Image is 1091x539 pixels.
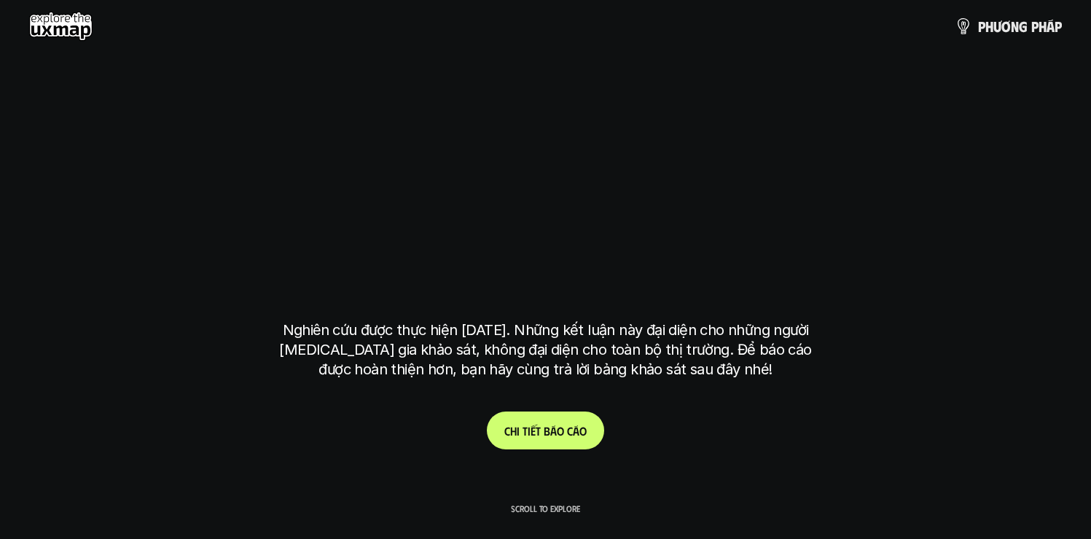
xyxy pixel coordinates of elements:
[504,424,510,438] span: C
[273,320,819,379] p: Nghiên cứu được thực hiện [DATE]. Những kết luận này đại diện cho những người [MEDICAL_DATA] gia ...
[544,424,550,438] span: b
[528,424,531,438] span: i
[1047,18,1055,34] span: á
[550,424,557,438] span: á
[531,424,536,438] span: ế
[567,424,573,438] span: c
[496,93,606,109] h6: Kết quả nghiên cứu
[1039,18,1047,34] span: h
[978,18,985,34] span: p
[280,126,812,187] h1: phạm vi công việc của
[517,424,520,438] span: i
[579,424,587,438] span: o
[985,18,993,34] span: h
[487,412,604,449] a: Chitiếtbáocáo
[1011,18,1019,34] span: n
[1001,18,1011,34] span: ơ
[510,424,517,438] span: h
[286,241,805,302] h1: tại [GEOGRAPHIC_DATA]
[511,503,580,514] p: Scroll to explore
[1055,18,1062,34] span: p
[1019,18,1028,34] span: g
[955,12,1062,41] a: phươngpháp
[1031,18,1039,34] span: p
[993,18,1001,34] span: ư
[573,424,579,438] span: á
[523,424,528,438] span: t
[536,424,541,438] span: t
[557,424,564,438] span: o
